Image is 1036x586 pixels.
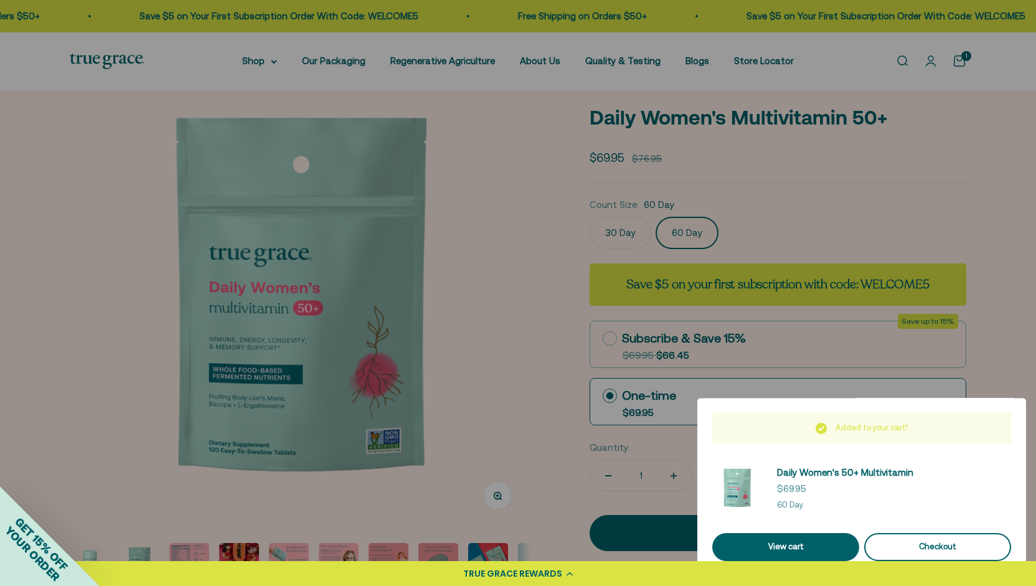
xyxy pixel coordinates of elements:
span: YOUR ORDER [2,524,62,584]
a: Daily Women's 50+ Multivitamin [777,465,913,480]
div: TRUE GRACE REWARDS [463,567,562,580]
div: Checkout [879,541,996,554]
button: Checkout [864,533,1011,561]
span: GET 15% OFF [12,515,70,573]
sale-price: $69.95 [777,481,806,496]
div: Added to your cart! [712,413,1011,443]
img: Daily Multivitamin for Energy, Longevity, Heart Health, & Memory Support* - L-ergothioneine to su... [712,463,762,513]
p: 60 Day [777,499,913,512]
a: View cart [712,533,859,561]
